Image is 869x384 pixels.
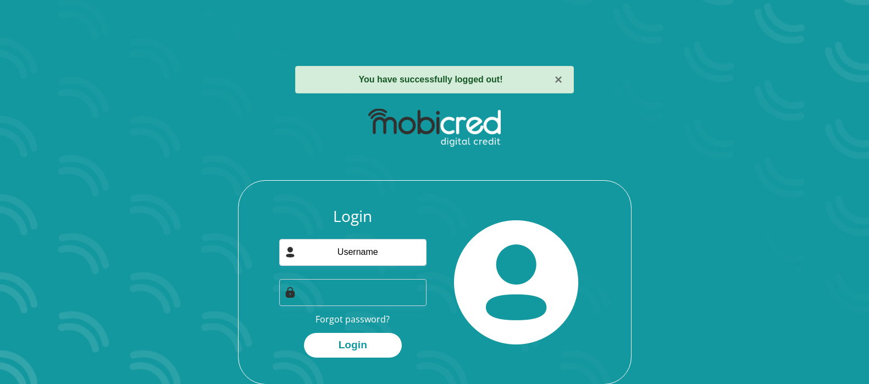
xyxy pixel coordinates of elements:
strong: You have successfully logged out! [359,75,503,84]
h3: Login [279,207,427,226]
img: Image [285,287,296,298]
img: user-icon image [285,247,296,258]
img: mobicred logo [368,109,501,147]
button: Login [304,333,402,358]
input: Username [279,239,427,266]
button: × [555,73,562,86]
a: Forgot password? [316,313,390,325]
